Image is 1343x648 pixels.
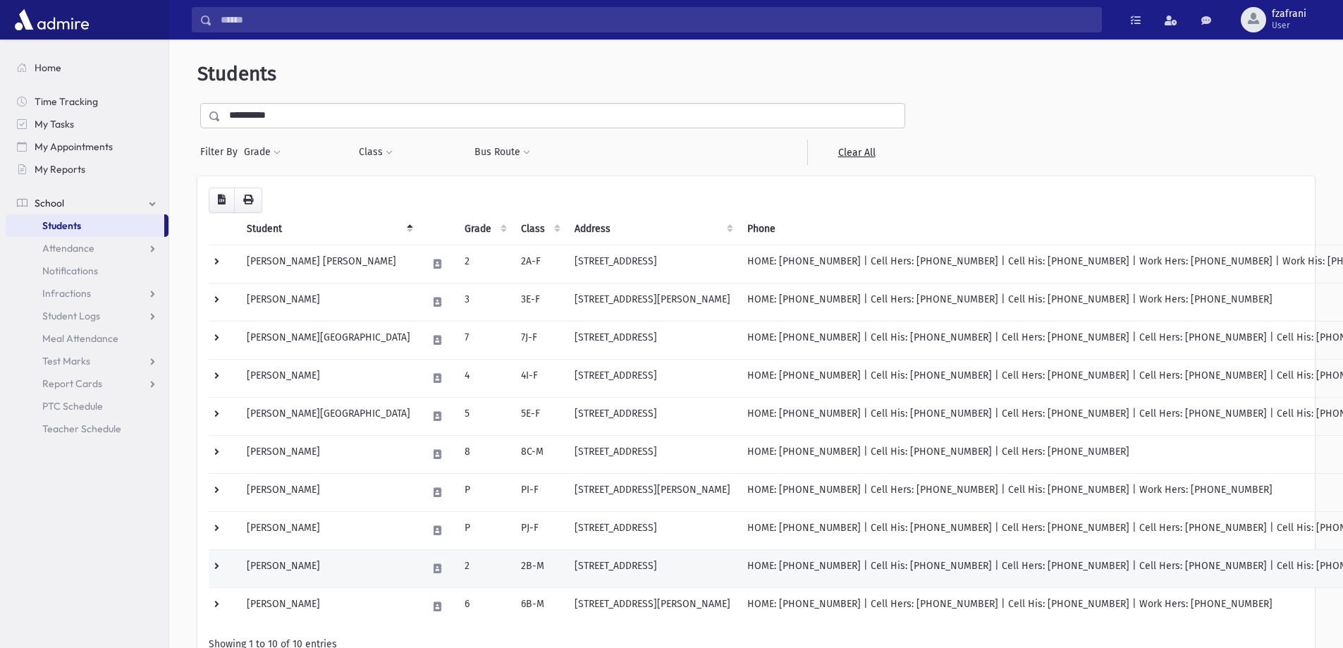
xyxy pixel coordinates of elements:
[6,56,168,79] a: Home
[6,282,168,305] a: Infractions
[456,359,513,397] td: 4
[42,422,121,435] span: Teacher Schedule
[513,359,566,397] td: 4I-F
[513,213,566,245] th: Class: activate to sort column ascending
[42,377,102,390] span: Report Cards
[456,511,513,549] td: P
[456,473,513,511] td: P
[358,140,393,165] button: Class
[238,435,419,473] td: [PERSON_NAME]
[35,197,64,209] span: School
[238,511,419,549] td: [PERSON_NAME]
[238,549,419,587] td: [PERSON_NAME]
[456,321,513,359] td: 7
[212,7,1101,32] input: Search
[238,359,419,397] td: [PERSON_NAME]
[6,158,168,181] a: My Reports
[6,135,168,158] a: My Appointments
[456,435,513,473] td: 8
[566,213,739,245] th: Address: activate to sort column ascending
[238,397,419,435] td: [PERSON_NAME][GEOGRAPHIC_DATA]
[6,192,168,214] a: School
[566,511,739,549] td: [STREET_ADDRESS]
[238,245,419,283] td: [PERSON_NAME] [PERSON_NAME]
[6,259,168,282] a: Notifications
[6,113,168,135] a: My Tasks
[6,372,168,395] a: Report Cards
[238,473,419,511] td: [PERSON_NAME]
[234,188,262,213] button: Print
[566,245,739,283] td: [STREET_ADDRESS]
[456,587,513,625] td: 6
[456,213,513,245] th: Grade: activate to sort column ascending
[566,549,739,587] td: [STREET_ADDRESS]
[42,219,81,232] span: Students
[6,350,168,372] a: Test Marks
[6,237,168,259] a: Attendance
[35,163,85,176] span: My Reports
[566,397,739,435] td: [STREET_ADDRESS]
[243,140,281,165] button: Grade
[35,95,98,108] span: Time Tracking
[1272,20,1306,31] span: User
[513,321,566,359] td: 7J-F
[513,245,566,283] td: 2A-F
[566,435,739,473] td: [STREET_ADDRESS]
[42,287,91,300] span: Infractions
[238,213,419,245] th: Student: activate to sort column descending
[238,587,419,625] td: [PERSON_NAME]
[42,355,90,367] span: Test Marks
[513,435,566,473] td: 8C-M
[35,118,74,130] span: My Tasks
[513,511,566,549] td: PJ-F
[6,417,168,440] a: Teacher Schedule
[807,140,905,165] a: Clear All
[42,400,103,412] span: PTC Schedule
[238,321,419,359] td: [PERSON_NAME][GEOGRAPHIC_DATA]
[566,359,739,397] td: [STREET_ADDRESS]
[456,397,513,435] td: 5
[513,587,566,625] td: 6B-M
[456,245,513,283] td: 2
[566,283,739,321] td: [STREET_ADDRESS][PERSON_NAME]
[200,145,243,159] span: Filter By
[35,140,113,153] span: My Appointments
[42,242,94,255] span: Attendance
[456,549,513,587] td: 2
[238,283,419,321] td: [PERSON_NAME]
[513,473,566,511] td: PI-F
[35,61,61,74] span: Home
[42,264,98,277] span: Notifications
[6,395,168,417] a: PTC Schedule
[566,473,739,511] td: [STREET_ADDRESS][PERSON_NAME]
[42,332,118,345] span: Meal Attendance
[42,310,100,322] span: Student Logs
[6,327,168,350] a: Meal Attendance
[11,6,92,34] img: AdmirePro
[1272,8,1306,20] span: fzafrani
[566,587,739,625] td: [STREET_ADDRESS][PERSON_NAME]
[209,188,235,213] button: CSV
[456,283,513,321] td: 3
[6,305,168,327] a: Student Logs
[6,214,164,237] a: Students
[197,62,276,85] span: Students
[513,397,566,435] td: 5E-F
[6,90,168,113] a: Time Tracking
[513,283,566,321] td: 3E-F
[474,140,531,165] button: Bus Route
[513,549,566,587] td: 2B-M
[566,321,739,359] td: [STREET_ADDRESS]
